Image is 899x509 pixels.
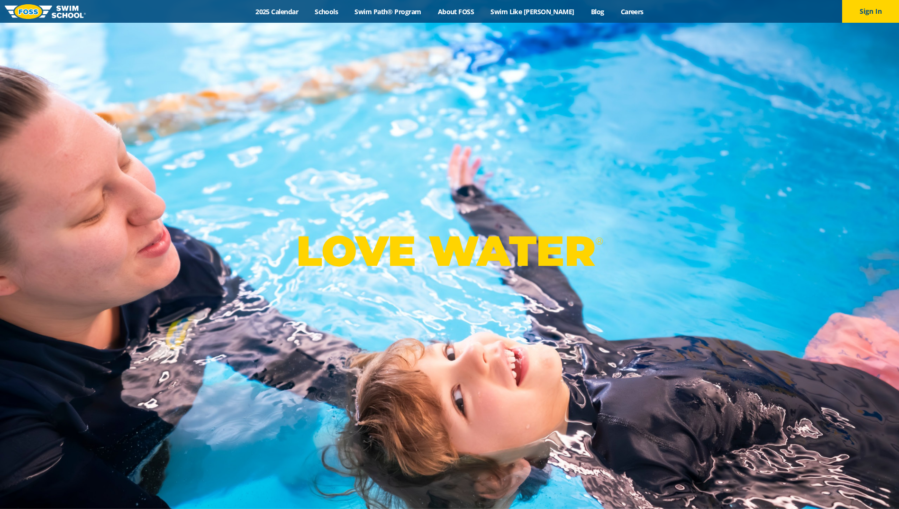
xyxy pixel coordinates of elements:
[582,7,612,16] a: Blog
[595,235,603,247] sup: ®
[612,7,652,16] a: Careers
[346,7,429,16] a: Swim Path® Program
[247,7,307,16] a: 2025 Calendar
[429,7,482,16] a: About FOSS
[307,7,346,16] a: Schools
[5,4,86,19] img: FOSS Swim School Logo
[482,7,583,16] a: Swim Like [PERSON_NAME]
[296,226,603,276] p: LOVE WATER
